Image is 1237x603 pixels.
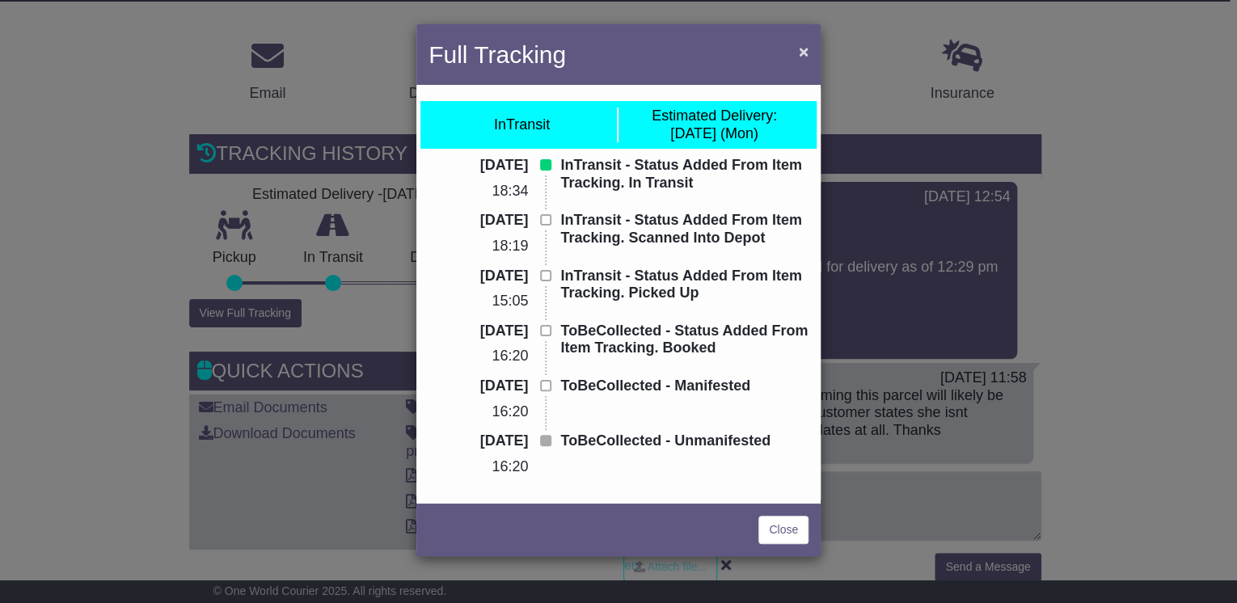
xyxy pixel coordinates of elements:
[429,323,528,340] p: [DATE]
[429,183,528,200] p: 18:34
[429,36,566,73] h4: Full Tracking
[429,293,528,310] p: 15:05
[429,377,528,395] p: [DATE]
[494,116,550,134] div: InTransit
[560,157,808,192] p: InTransit - Status Added From Item Tracking. In Transit
[429,432,528,450] p: [DATE]
[560,212,808,247] p: InTransit - Status Added From Item Tracking. Scanned Into Depot
[758,516,808,544] a: Close
[791,35,817,68] button: Close
[560,268,808,302] p: InTransit - Status Added From Item Tracking. Picked Up
[799,42,808,61] span: ×
[560,432,808,450] p: ToBeCollected - Unmanifested
[429,268,528,285] p: [DATE]
[429,212,528,230] p: [DATE]
[429,348,528,365] p: 16:20
[429,238,528,255] p: 18:19
[429,403,528,421] p: 16:20
[429,157,528,175] p: [DATE]
[560,323,808,357] p: ToBeCollected - Status Added From Item Tracking. Booked
[429,458,528,476] p: 16:20
[560,377,808,395] p: ToBeCollected - Manifested
[652,108,777,142] div: [DATE] (Mon)
[652,108,777,124] span: Estimated Delivery:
